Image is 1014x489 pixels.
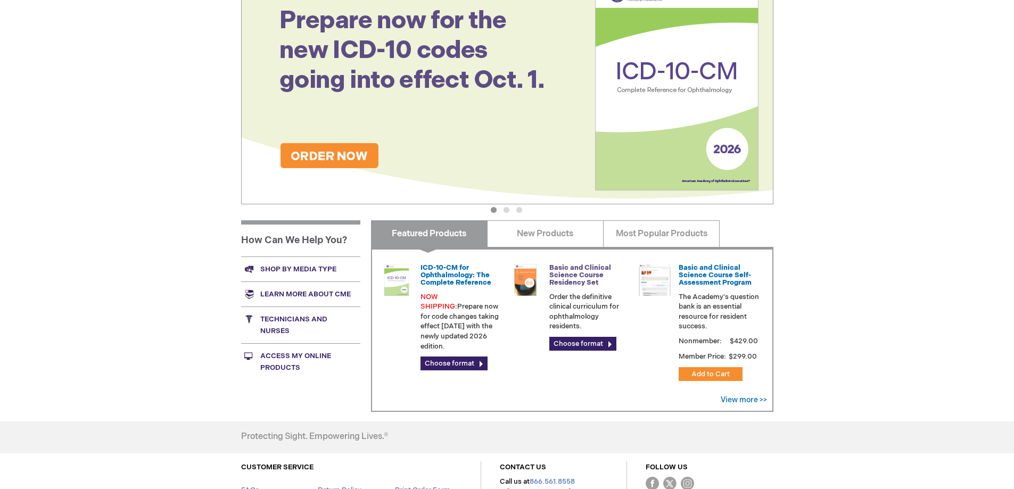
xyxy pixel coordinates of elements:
button: 1 of 3 [491,207,497,213]
a: Learn more about CME [241,281,360,306]
span: $429.00 [728,337,760,345]
span: Add to Cart [691,370,730,378]
p: The Academy's question bank is an essential resource for resident success. [679,292,760,331]
strong: Nonmember: [679,335,722,348]
a: Most Popular Products [603,220,720,247]
a: CUSTOMER SERVICE [241,463,314,471]
font: NOW SHIPPING: [421,293,457,311]
a: FOLLOW US [646,463,688,471]
h1: How Can We Help You? [241,220,360,256]
img: 0120008u_42.png [381,264,413,296]
a: ICD-10-CM for Ophthalmology: The Complete Reference [421,263,491,287]
a: View more >> [721,395,767,404]
strong: Member Price: [679,352,726,361]
span: $299.00 [728,352,759,361]
a: Basic and Clinical Science Course Self-Assessment Program [679,263,752,287]
a: Technicians and nurses [241,306,360,343]
button: 2 of 3 [504,207,509,213]
img: 02850963u_47.png [509,264,541,296]
a: Featured Products [371,220,488,247]
a: CONTACT US [500,463,546,471]
h4: Protecting Sight. Empowering Lives.® [241,432,388,442]
a: New Products [487,220,604,247]
p: Order the definitive clinical curriculum for ophthalmology residents. [549,292,630,331]
button: 3 of 3 [516,207,522,213]
a: Choose format [549,337,616,351]
a: Choose format [421,357,488,370]
a: Shop by media type [241,256,360,281]
p: Prepare now for code changes taking effect [DATE] with the newly updated 2026 edition. [421,292,501,351]
a: Access My Online Products [241,343,360,380]
img: bcscself_20.jpg [639,264,671,296]
button: Add to Cart [679,367,743,381]
a: Basic and Clinical Science Course Residency Set [549,263,611,287]
a: 866.561.8558 [530,477,575,486]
